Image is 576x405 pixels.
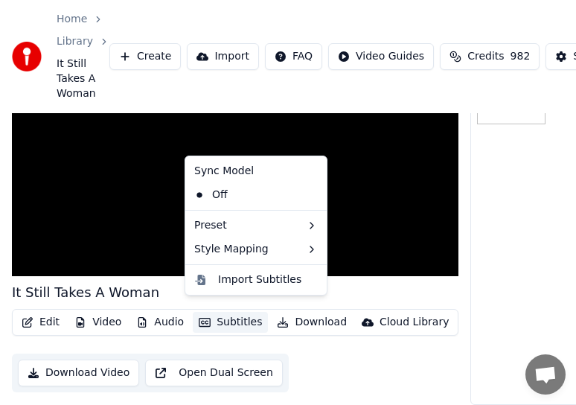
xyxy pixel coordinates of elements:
div: Open chat [525,354,566,395]
button: Download Video [18,360,139,386]
button: Video Guides [328,43,434,70]
span: It Still Takes A Woman [57,57,109,101]
button: Open Dual Screen [145,360,283,386]
span: Credits [467,49,504,64]
div: Cloud Library [380,315,449,330]
button: Audio [130,312,190,333]
div: Sync Model [188,159,324,183]
div: Import Subtitles [218,272,301,287]
img: youka [12,42,42,71]
button: Credits982 [440,43,540,70]
span: 982 [511,49,531,64]
div: Off [188,183,324,207]
button: Download [271,312,353,333]
button: Subtitles [193,312,268,333]
button: Video [68,312,127,333]
button: Import [187,43,258,70]
a: Home [57,12,87,27]
nav: breadcrumb [57,12,109,101]
div: It Still Takes A Woman [12,282,159,303]
button: Edit [16,312,65,333]
button: Create [109,43,182,70]
div: Style Mapping [188,237,324,261]
div: Preset [188,214,324,237]
a: Library [57,34,93,49]
button: FAQ [265,43,322,70]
